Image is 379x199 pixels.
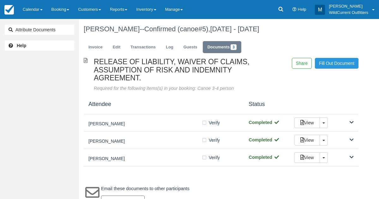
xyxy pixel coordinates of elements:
p: WildCurrent Outfitters [329,9,368,16]
a: Edit [108,41,125,53]
span: Help [298,7,306,12]
h2: RELEASE OF LIABILITY, WAIVER OF CLAIMS, ASSUMPTION OF RISK AND INDEMNITY AGREEMENT. [94,58,255,82]
h5: [PERSON_NAME] [88,156,202,161]
b: Help [17,43,26,48]
i: Help [292,8,297,12]
span: Verify [209,154,220,161]
strong: Completed [249,120,280,125]
strong: Completed [249,155,280,160]
h5: [PERSON_NAME] [88,121,202,126]
span: 3 [231,44,237,50]
h1: [PERSON_NAME]--Confirmed (canoe#5), [84,25,358,33]
a: Documents3 [203,41,241,53]
a: Help [5,40,74,51]
strong: Completed [249,137,280,142]
a: View [294,117,320,128]
span: [DATE] - [DATE] [210,25,259,33]
span: Verify [209,137,220,143]
div: Required for the following items(s) in your booking: Canoe 3-4 person [94,85,255,92]
h4: Attendee [84,101,244,108]
h5: [PERSON_NAME] [88,139,202,144]
span: Verify [209,120,220,126]
a: Guests [179,41,202,53]
a: View [294,135,320,146]
a: Transactions [126,41,160,53]
a: Fill Out Document [315,58,358,69]
button: Share [292,58,312,69]
div: M [315,5,325,15]
img: checkfront-main-nav-mini-logo.png [4,5,14,15]
button: Attribute Documents [5,25,74,35]
h4: Status [244,101,290,108]
a: Invoice [84,41,107,53]
p: Email these documents to other participants [101,185,189,192]
a: Log [161,41,178,53]
p: [PERSON_NAME] [329,3,368,9]
a: View [294,152,320,163]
